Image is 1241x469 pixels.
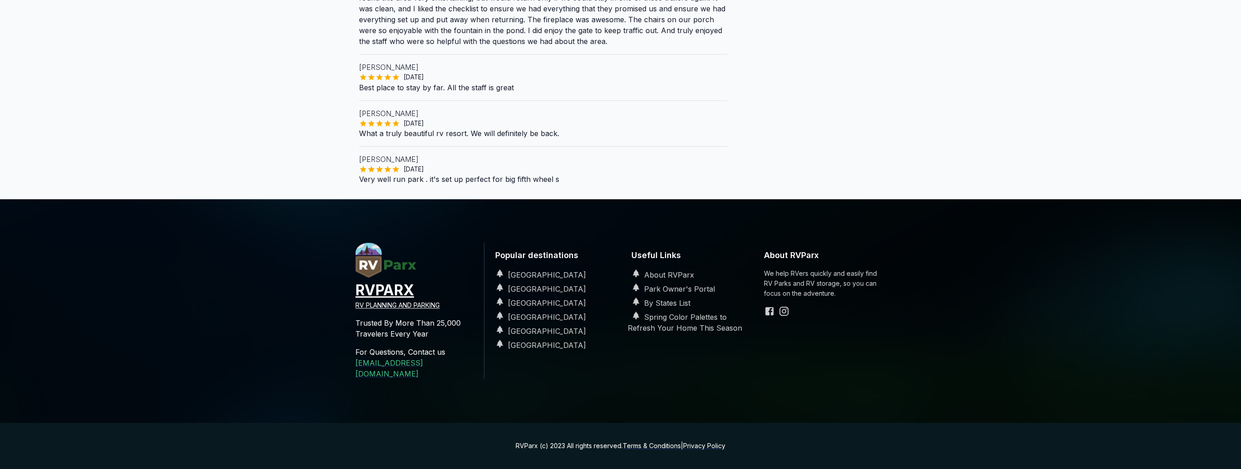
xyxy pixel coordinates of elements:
a: Spring Color Palettes to Refresh Your Home This Season [628,313,742,332]
a: [GEOGRAPHIC_DATA] [492,341,586,350]
h6: Useful Links [628,243,749,269]
p: [PERSON_NAME] [359,62,727,73]
a: By States List [628,298,690,308]
span: [DATE] [400,119,428,128]
a: About RVParx [628,270,694,279]
a: Park Owner's Portal [628,284,715,293]
a: [GEOGRAPHIC_DATA] [492,284,586,293]
p: What a truly beautiful rv resort. We will definitely be back. [359,128,727,139]
p: Very well run park . it's set up perfect for big fifth wheel s [359,174,727,185]
img: RVParx.com [355,243,416,278]
a: [GEOGRAPHIC_DATA] [492,313,586,322]
span: [DATE] [400,165,428,174]
a: [GEOGRAPHIC_DATA] [492,298,586,308]
a: Terms & Conditions [623,442,681,449]
p: For Questions, Contact us [355,347,477,357]
p: [PERSON_NAME] [359,108,727,119]
h4: RVPARX [355,280,477,300]
p: We help RVers quickly and easily find RV Parks and RV storage, so you can focus on the adventure. [764,269,886,298]
a: [GEOGRAPHIC_DATA] [492,270,586,279]
span: [DATE] [400,73,428,82]
p: Best place to stay by far. All the staff is great [359,82,727,93]
a: Privacy Policy [683,442,725,449]
p: Trusted By More Than 25,000 Travelers Every Year [355,310,477,347]
h6: About RVParx [764,243,886,269]
p: RV PLANNING AND PARKING [355,300,477,310]
h6: Popular destinations [492,243,613,269]
a: RVParx.comRVPARXRV PLANNING AND PARKING [355,270,477,310]
p: RVParx (c) 2023 All rights reserved. | [516,441,725,451]
p: [PERSON_NAME] [359,154,727,165]
a: [GEOGRAPHIC_DATA] [492,327,586,336]
a: [EMAIL_ADDRESS][DOMAIN_NAME] [355,358,423,378]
